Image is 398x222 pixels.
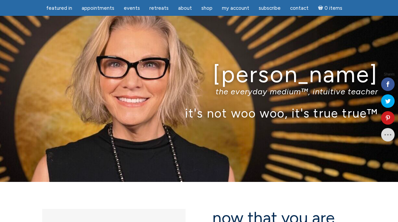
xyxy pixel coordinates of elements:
[259,5,281,11] span: Subscribe
[20,87,378,96] p: the everyday medium™, intuitive teacher
[20,106,378,120] p: it's not woo woo, it's true true™
[149,5,169,11] span: Retreats
[197,2,217,15] a: Shop
[222,5,249,11] span: My Account
[255,2,285,15] a: Subscribe
[42,2,76,15] a: featured in
[324,6,342,11] span: 0 items
[78,2,118,15] a: Appointments
[290,5,309,11] span: Contact
[124,5,140,11] span: Events
[82,5,114,11] span: Appointments
[384,73,395,76] span: Shares
[314,1,346,15] a: Cart0 items
[145,2,173,15] a: Retreats
[20,62,378,87] h1: [PERSON_NAME]
[120,2,144,15] a: Events
[201,5,212,11] span: Shop
[174,2,196,15] a: About
[218,2,253,15] a: My Account
[46,5,72,11] span: featured in
[178,5,192,11] span: About
[318,5,324,11] i: Cart
[286,2,313,15] a: Contact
